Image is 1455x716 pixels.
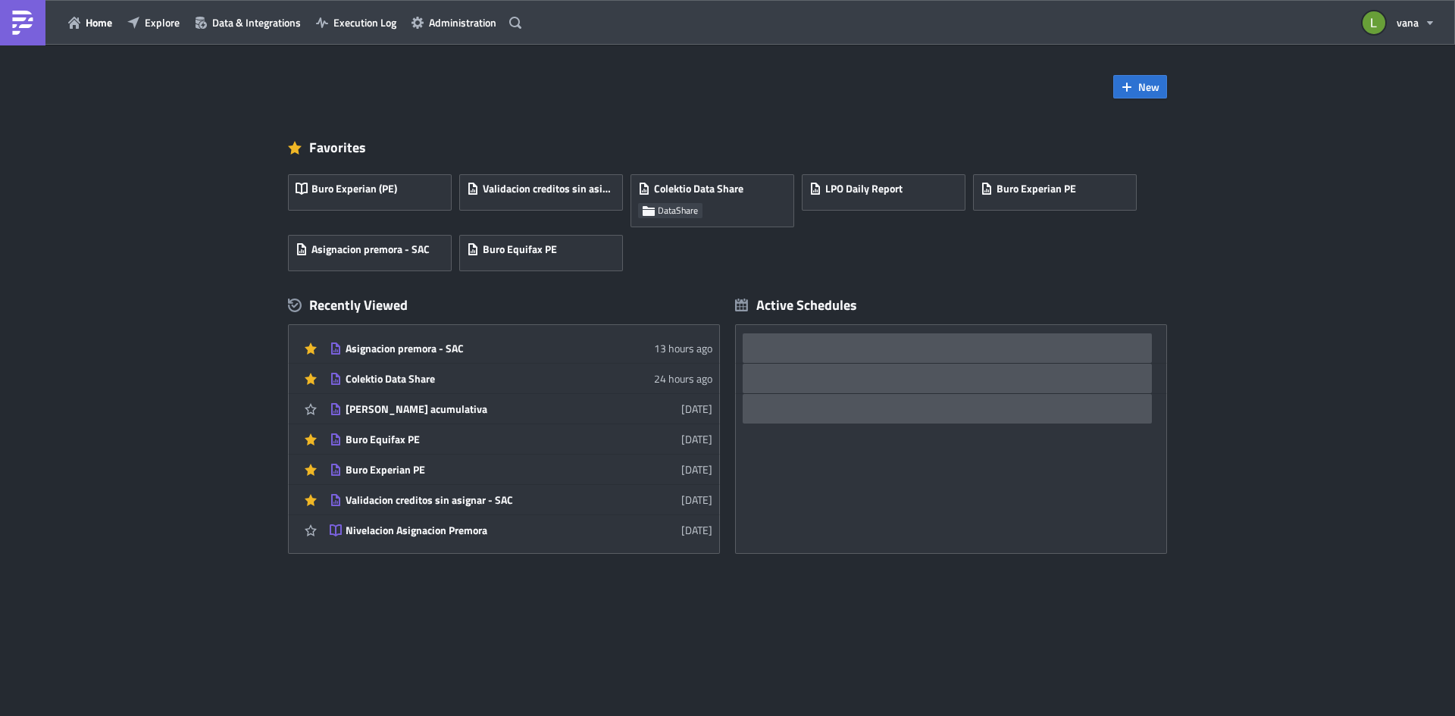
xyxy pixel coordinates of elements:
span: New [1138,79,1159,95]
a: Colektio Data Share24 hours ago [330,364,712,393]
div: Favorites [288,136,1167,159]
button: Home [61,11,120,34]
div: Validacion creditos sin asignar - SAC [346,493,611,507]
button: Data & Integrations [187,11,308,34]
a: Buro Experian PE[DATE] [330,455,712,484]
a: Validacion creditos sin asignar - SAC [459,167,630,227]
a: Buro Equifax PE [459,227,630,271]
a: Buro Equifax PE[DATE] [330,424,712,454]
time: 2025-08-18T16:24:42Z [681,461,712,477]
div: Asignacion premora - SAC [346,342,611,355]
span: DataShare [658,205,698,217]
a: Asignacion premora - SAC13 hours ago [330,333,712,363]
div: [PERSON_NAME] acumulativa [346,402,611,416]
img: PushMetrics [11,11,35,35]
div: Buro Experian PE [346,463,611,477]
span: Validacion creditos sin asignar - SAC [483,182,615,195]
span: vana [1397,14,1419,30]
button: Administration [404,11,504,34]
a: Buro Experian PE [973,167,1144,227]
time: 2025-08-29T13:28:02Z [681,401,712,417]
img: Avatar [1361,10,1387,36]
a: Colektio Data ShareDataShare [630,167,802,227]
span: Colektio Data Share [654,182,743,195]
div: Buro Equifax PE [346,433,611,446]
span: Data & Integrations [212,14,301,30]
button: New [1113,75,1167,98]
div: Active Schedules [735,296,857,314]
a: LPO Daily Report [802,167,973,227]
span: Explore [145,14,180,30]
button: vana [1353,6,1444,39]
span: LPO Daily Report [825,182,903,195]
a: Nivelacion Asignacion Premora[DATE] [330,515,712,545]
time: 2025-09-02T01:05:01Z [654,340,712,356]
time: 2025-08-18T16:26:28Z [681,431,712,447]
span: Buro Experian (PE) [311,182,397,195]
span: Administration [429,14,496,30]
button: Execution Log [308,11,404,34]
div: Recently Viewed [288,294,720,317]
span: Asignacion premora - SAC [311,242,430,256]
time: 2025-09-01T14:24:41Z [654,371,712,386]
a: Buro Experian (PE) [288,167,459,227]
span: Home [86,14,112,30]
span: Execution Log [333,14,396,30]
time: 2025-08-04T13:26:23Z [681,492,712,508]
div: Colektio Data Share [346,372,611,386]
a: Asignacion premora - SAC [288,227,459,271]
a: [PERSON_NAME] acumulativa[DATE] [330,394,712,424]
span: Buro Equifax PE [483,242,557,256]
a: Validacion creditos sin asignar - SAC[DATE] [330,485,712,514]
button: Explore [120,11,187,34]
div: Nivelacion Asignacion Premora [346,524,611,537]
time: 2025-08-04T13:26:16Z [681,522,712,538]
span: Buro Experian PE [997,182,1076,195]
